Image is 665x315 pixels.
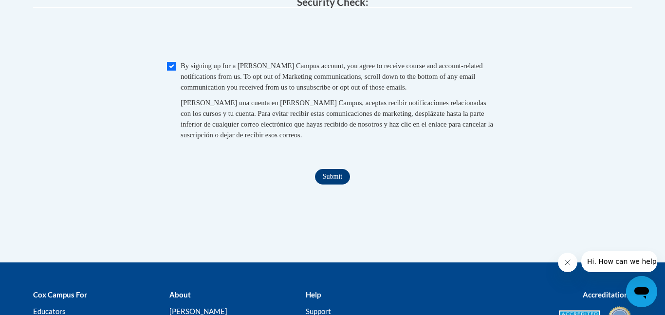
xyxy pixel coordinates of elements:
span: By signing up for a [PERSON_NAME] Campus account, you agree to receive course and account-related... [181,62,483,91]
iframe: Close message [558,253,577,272]
input: Submit [315,169,350,185]
span: [PERSON_NAME] una cuenta en [PERSON_NAME] Campus, aceptas recibir notificaciones relacionadas con... [181,99,493,139]
b: Accreditations [583,290,632,299]
span: Hi. How can we help? [6,7,79,15]
b: About [169,290,191,299]
b: Cox Campus For [33,290,87,299]
iframe: reCAPTCHA [259,18,406,56]
b: Help [306,290,321,299]
iframe: Message from company [581,251,657,272]
iframe: Button to launch messaging window [626,276,657,307]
